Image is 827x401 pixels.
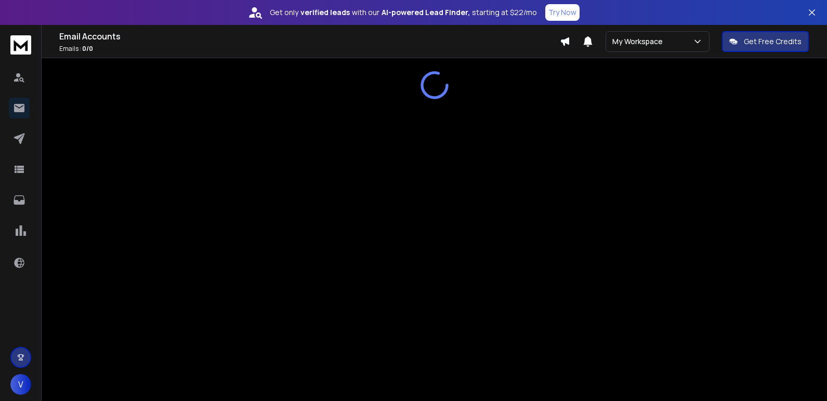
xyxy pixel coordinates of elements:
p: Get Free Credits [744,36,802,47]
strong: verified leads [300,7,350,18]
p: My Workspace [612,36,667,47]
button: V [10,374,31,395]
button: Get Free Credits [722,31,809,52]
p: Emails : [59,45,560,53]
h1: Email Accounts [59,30,560,43]
strong: AI-powered Lead Finder, [382,7,470,18]
span: 0 / 0 [82,44,93,53]
img: logo [10,35,31,55]
button: Try Now [545,4,580,21]
p: Get only with our starting at $22/mo [270,7,537,18]
p: Try Now [548,7,576,18]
